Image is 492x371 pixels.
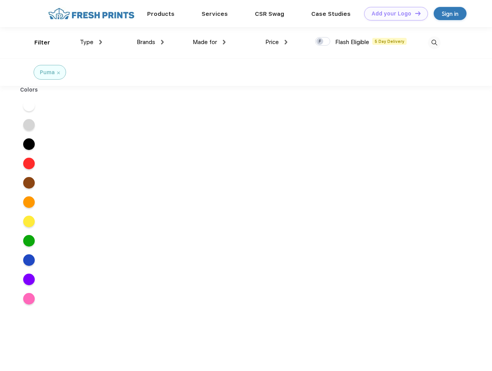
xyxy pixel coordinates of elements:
[137,39,155,46] span: Brands
[223,40,226,44] img: dropdown.png
[80,39,93,46] span: Type
[14,86,44,94] div: Colors
[285,40,287,44] img: dropdown.png
[372,38,407,45] span: 5 Day Delivery
[193,39,217,46] span: Made for
[161,40,164,44] img: dropdown.png
[428,36,441,49] img: desktop_search.svg
[442,9,458,18] div: Sign in
[34,38,50,47] div: Filter
[46,7,137,20] img: fo%20logo%202.webp
[99,40,102,44] img: dropdown.png
[40,68,55,77] div: Puma
[265,39,279,46] span: Price
[147,10,175,17] a: Products
[202,10,228,17] a: Services
[255,10,284,17] a: CSR Swag
[57,71,60,74] img: filter_cancel.svg
[434,7,467,20] a: Sign in
[372,10,411,17] div: Add your Logo
[415,11,421,15] img: DT
[335,39,369,46] span: Flash Eligible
